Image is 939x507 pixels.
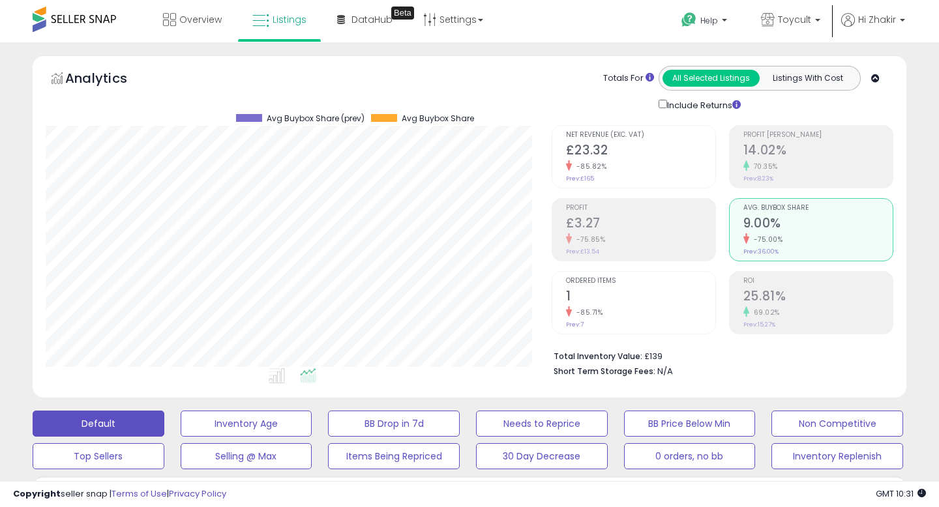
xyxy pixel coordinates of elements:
strong: Copyright [13,487,61,500]
button: Inventory Age [181,411,312,437]
span: Overview [179,13,222,26]
small: Prev: 15.27% [743,321,775,328]
h2: 14.02% [743,143,893,160]
a: Privacy Policy [169,487,226,500]
h5: Analytics [65,69,153,91]
span: 2025-09-16 10:31 GMT [876,487,926,500]
div: Tooltip anchor [391,7,414,20]
span: Profit [566,205,715,212]
span: Hi Zhakir [858,13,896,26]
div: Include Returns [649,97,756,112]
span: Avg Buybox Share [402,114,474,123]
small: -75.00% [749,235,783,244]
span: Toycult [778,13,811,26]
small: 70.35% [749,162,778,171]
div: seller snap | | [13,488,226,500]
a: Hi Zhakir [841,13,905,42]
span: Avg Buybox Share (prev) [267,114,365,123]
span: Listings [273,13,306,26]
h2: £23.32 [566,143,715,160]
button: BB Price Below Min [624,411,756,437]
b: Total Inventory Value: [554,351,642,362]
button: Selling @ Max [181,443,312,469]
button: Items Being Repriced [328,443,460,469]
small: Prev: 8.23% [743,175,773,182]
span: N/A [657,365,673,377]
small: Prev: 36.00% [743,248,779,255]
span: Help [700,15,718,26]
small: -85.71% [572,308,603,317]
b: Short Term Storage Fees: [554,366,655,377]
a: Terms of Use [112,487,167,500]
span: Profit [PERSON_NAME] [743,132,893,139]
i: Get Help [681,12,697,28]
small: -75.85% [572,235,606,244]
h2: 9.00% [743,216,893,233]
span: DataHub [351,13,393,26]
button: 0 orders, no bb [624,443,756,469]
button: All Selected Listings [663,70,760,87]
span: Ordered Items [566,278,715,285]
span: Net Revenue (Exc. VAT) [566,132,715,139]
small: Prev: £13.54 [566,248,599,255]
small: -85.82% [572,162,607,171]
button: BB Drop in 7d [328,411,460,437]
button: Needs to Reprice [476,411,608,437]
h2: 1 [566,289,715,306]
button: Top Sellers [33,443,164,469]
small: 69.02% [749,308,780,317]
button: Default [33,411,164,437]
button: Listings With Cost [759,70,856,87]
li: £139 [554,347,884,363]
div: Totals For [603,72,654,85]
span: ROI [743,278,893,285]
h2: 25.81% [743,289,893,306]
small: Prev: 7 [566,321,584,328]
button: Non Competitive [771,411,903,437]
h2: £3.27 [566,216,715,233]
button: 30 Day Decrease [476,443,608,469]
span: Avg. Buybox Share [743,205,893,212]
small: Prev: £165 [566,175,594,182]
a: Help [671,2,740,42]
button: Inventory Replenish [771,443,903,469]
